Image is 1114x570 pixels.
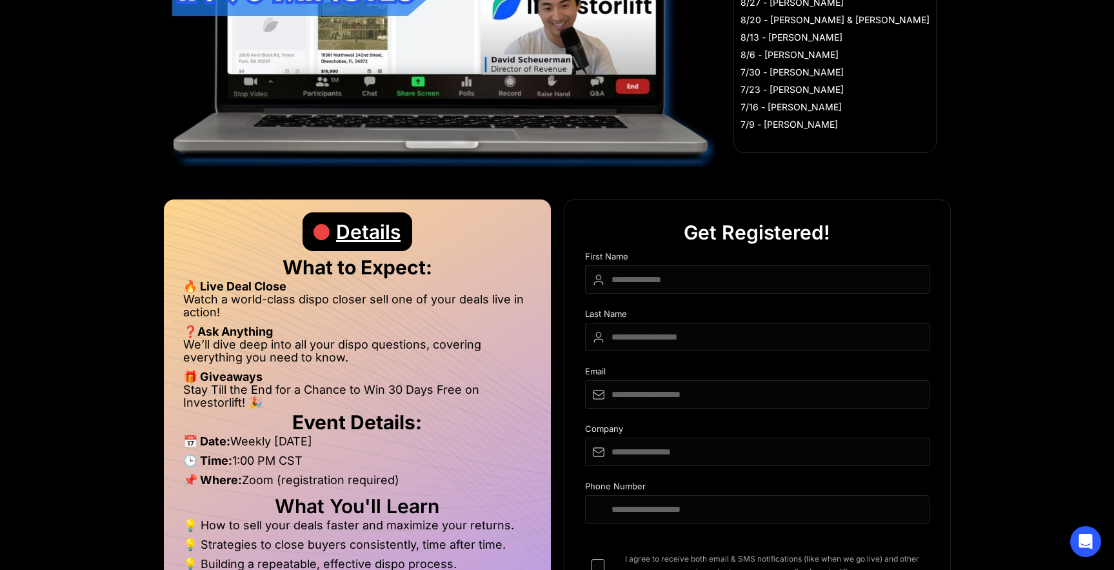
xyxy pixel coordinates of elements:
[183,370,263,383] strong: 🎁 Giveaways
[283,256,432,279] strong: What to Expect:
[585,424,930,438] div: Company
[183,473,242,487] strong: 📌 Where:
[336,212,401,251] div: Details
[292,411,422,434] strong: Event Details:
[183,538,532,558] li: 💡 Strategies to close buyers consistently, time after time.
[585,252,930,265] div: First Name
[183,338,532,371] li: We’ll dive deep into all your dispo questions, covering everything you need to know.
[183,293,532,325] li: Watch a world-class dispo closer sell one of your deals live in action!
[585,367,930,380] div: Email
[183,280,286,293] strong: 🔥 Live Deal Close
[183,519,532,538] li: 💡 How to sell your deals faster and maximize your returns.
[183,383,532,409] li: Stay Till the End for a Chance to Win 30 Days Free on Investorlift! 🎉
[183,454,532,474] li: 1:00 PM CST
[183,325,273,338] strong: ❓Ask Anything
[585,482,930,495] div: Phone Number
[684,213,830,252] div: Get Registered!
[183,435,532,454] li: Weekly [DATE]
[183,434,230,448] strong: 📅 Date:
[1070,526,1101,557] div: Open Intercom Messenger
[183,454,232,467] strong: 🕒 Time:
[183,500,532,513] h2: What You'll Learn
[183,474,532,493] li: Zoom (registration required)
[585,309,930,323] div: Last Name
